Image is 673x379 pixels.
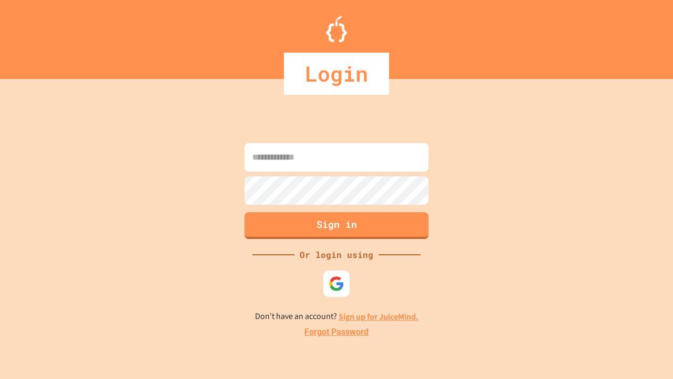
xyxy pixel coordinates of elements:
[244,212,429,239] button: Sign in
[284,53,389,95] div: Login
[329,276,344,292] img: google-icon.svg
[304,326,369,338] a: Forgot Password
[339,311,419,322] a: Sign up for JuiceMind.
[255,310,419,323] p: Don't have an account?
[326,16,347,42] img: Logo.svg
[294,248,379,261] div: Or login using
